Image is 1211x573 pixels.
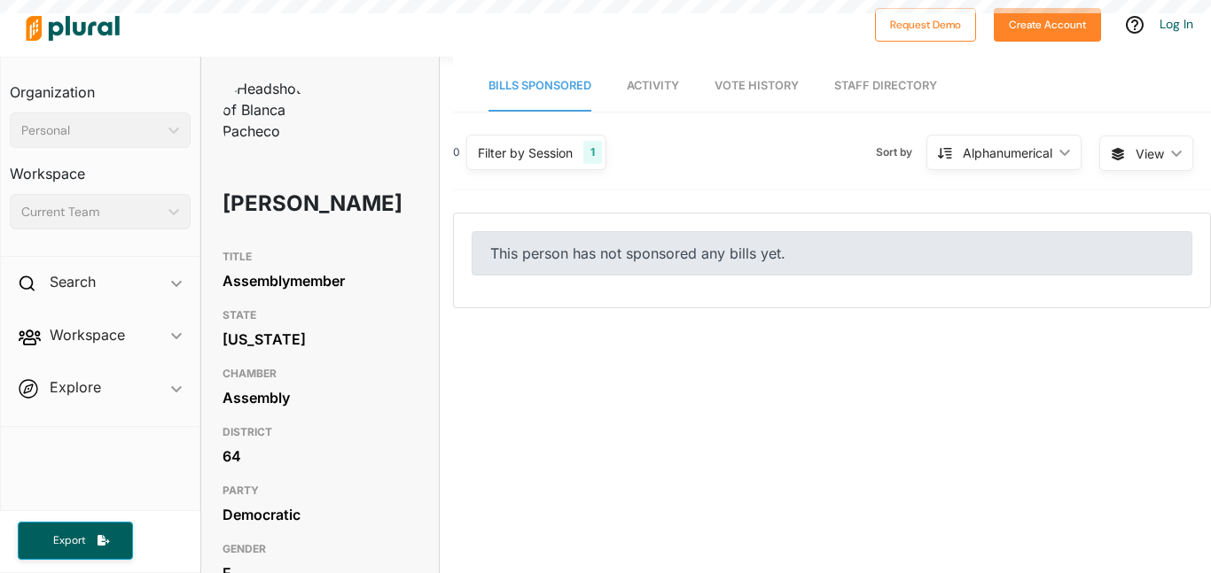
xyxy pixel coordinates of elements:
h3: PARTY [223,480,418,501]
div: Assembly [223,384,418,411]
a: Staff Directory [834,61,937,112]
div: 0 [453,144,460,160]
span: Export [41,533,98,548]
div: Current Team [21,203,161,221]
h3: GENDER [223,538,418,560]
a: Vote History [715,61,799,112]
div: Assemblymember [223,267,418,294]
div: Filter by Session [478,143,573,162]
div: 1 [583,141,602,164]
div: Personal [21,121,161,140]
span: Vote History [715,79,799,92]
a: Bills Sponsored [488,61,591,112]
h3: Organization [10,66,191,105]
span: Activity [627,79,679,92]
div: 64 [223,443,418,469]
img: Headshot of Blanca Pacheco [223,78,311,142]
div: Alphanumerical [963,143,1052,162]
span: Bills Sponsored [488,79,591,92]
a: Create Account [994,14,1101,33]
h3: STATE [223,305,418,326]
span: View [1136,144,1164,163]
div: Democratic [223,501,418,528]
h3: Workspace [10,148,191,187]
h1: [PERSON_NAME] [223,177,340,230]
button: Request Demo [875,8,976,42]
h3: DISTRICT [223,422,418,443]
div: This person has not sponsored any bills yet. [472,231,1192,275]
span: Sort by [876,144,926,160]
h3: CHAMBER [223,363,418,384]
h3: TITLE [223,246,418,267]
button: Export [18,522,133,560]
button: Create Account [994,8,1101,42]
a: Log In [1160,16,1193,32]
a: Request Demo [875,14,976,33]
h2: Search [50,272,96,291]
div: [US_STATE] [223,326,418,352]
a: Activity [627,61,679,112]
